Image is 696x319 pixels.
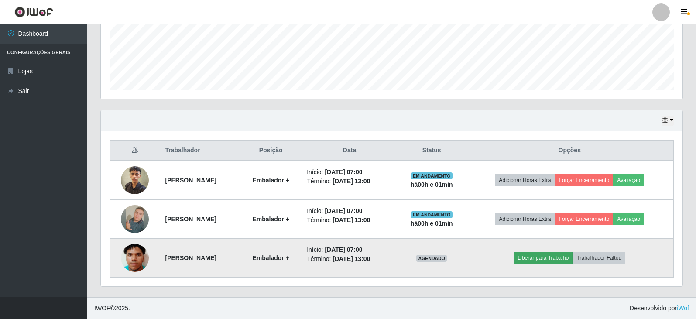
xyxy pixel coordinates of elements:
strong: Embalador + [252,177,289,184]
strong: [PERSON_NAME] [165,254,216,261]
img: 1752515329237.jpeg [121,161,149,199]
time: [DATE] 13:00 [333,216,370,223]
button: Forçar Encerramento [555,213,614,225]
strong: Embalador + [252,216,289,223]
th: Opções [466,141,674,161]
button: Liberar para Trabalho [514,252,573,264]
time: [DATE] 07:00 [325,246,362,253]
li: Término: [307,254,392,264]
strong: há 00 h e 01 min [411,181,453,188]
th: Status [398,141,466,161]
span: © 2025 . [94,304,130,313]
img: 1752537473064.jpeg [121,233,149,283]
time: [DATE] 07:00 [325,168,362,175]
strong: [PERSON_NAME] [165,216,216,223]
th: Posição [240,141,302,161]
time: [DATE] 13:00 [333,255,370,262]
time: [DATE] 07:00 [325,207,362,214]
li: Início: [307,206,392,216]
li: Término: [307,216,392,225]
th: Trabalhador [160,141,240,161]
strong: Embalador + [252,254,289,261]
th: Data [302,141,398,161]
time: [DATE] 13:00 [333,178,370,185]
span: Desenvolvido por [630,304,689,313]
button: Avaliação [613,174,644,186]
li: Término: [307,177,392,186]
strong: há 00 h e 01 min [411,220,453,227]
strong: [PERSON_NAME] [165,177,216,184]
li: Início: [307,245,392,254]
span: EM ANDAMENTO [411,172,453,179]
li: Início: [307,168,392,177]
button: Avaliação [613,213,644,225]
button: Trabalhador Faltou [573,252,625,264]
span: EM ANDAMENTO [411,211,453,218]
button: Forçar Encerramento [555,174,614,186]
button: Adicionar Horas Extra [495,174,555,186]
button: Adicionar Horas Extra [495,213,555,225]
span: IWOF [94,305,110,312]
a: iWof [677,305,689,312]
img: 1752573650429.jpeg [121,194,149,244]
img: CoreUI Logo [14,7,53,17]
span: AGENDADO [416,255,447,262]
